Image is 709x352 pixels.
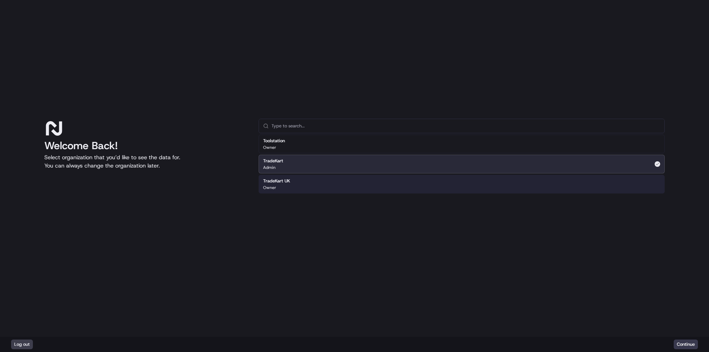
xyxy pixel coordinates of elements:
[674,340,698,349] button: Continue
[44,153,248,170] p: Select organization that you’d like to see the data for. You can always change the organization l...
[263,138,285,144] h2: Toolstation
[263,145,276,150] p: Owner
[11,340,33,349] button: Log out
[263,165,276,170] p: Admin
[263,185,276,190] p: Owner
[263,158,283,164] h2: TradeKart
[271,119,660,133] input: Type to search...
[44,139,248,152] h1: Welcome Back!
[259,133,665,195] div: Suggestions
[263,178,290,184] h2: TradeKart UK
